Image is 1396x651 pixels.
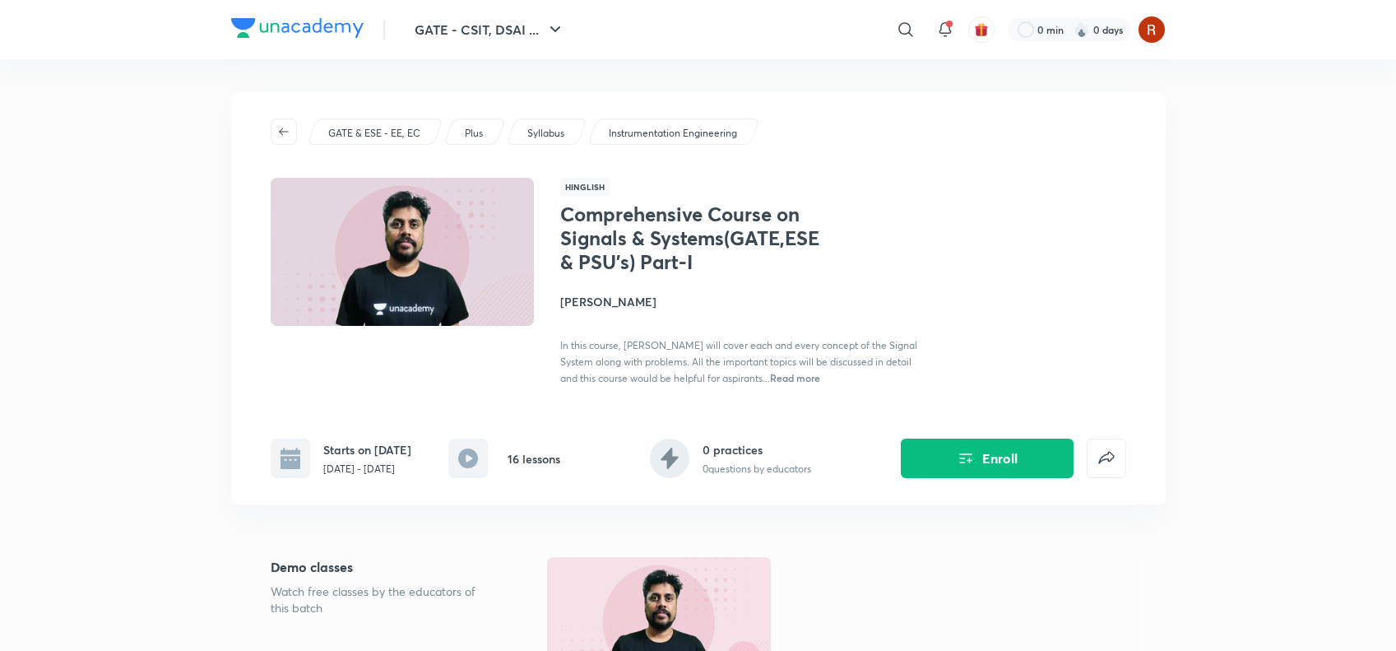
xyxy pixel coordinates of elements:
h5: Demo classes [271,557,494,577]
p: GATE & ESE - EE, EC [328,126,420,141]
p: Watch free classes by the educators of this batch [271,584,494,616]
a: GATE & ESE - EE, EC [325,126,423,141]
img: streak [1074,21,1090,38]
p: Syllabus [527,126,564,141]
img: Rupsha chowdhury [1138,16,1166,44]
button: GATE - CSIT, DSAI ... [405,13,575,46]
p: Plus [465,126,483,141]
p: Instrumentation Engineering [609,126,737,141]
button: false [1087,439,1126,478]
button: avatar [968,16,995,43]
img: Company Logo [231,18,364,38]
p: [DATE] - [DATE] [323,462,411,477]
a: Instrumentation Engineering [605,126,740,141]
span: Read more [770,371,820,384]
a: Company Logo [231,18,364,42]
button: Enroll [901,439,1074,478]
span: In this course, [PERSON_NAME] will cover each and every concept of the Signal System along with p... [560,339,917,384]
a: Syllabus [524,126,567,141]
h1: Comprehensive Course on Signals & Systems(GATE,ESE & PSU's) Part-I [560,202,829,273]
h6: 0 practices [703,441,811,458]
h6: Starts on [DATE] [323,441,411,458]
p: 0 questions by educators [703,462,811,477]
img: avatar [974,22,989,37]
span: Hinglish [560,178,610,196]
h4: [PERSON_NAME] [560,293,929,310]
a: Plus [461,126,485,141]
img: Thumbnail [267,176,536,328]
h6: 16 lessons [508,450,560,467]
